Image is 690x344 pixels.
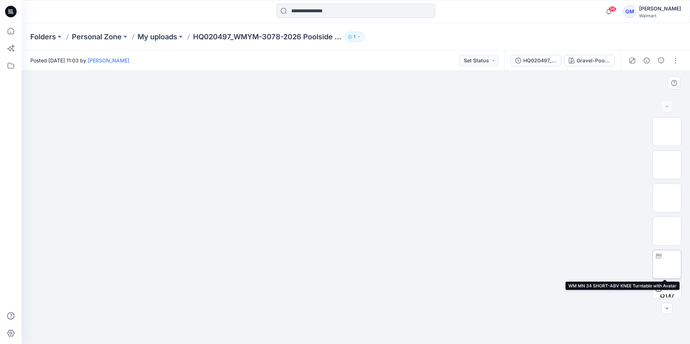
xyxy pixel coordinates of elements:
a: Personal Zone [72,32,122,42]
div: GM [623,5,636,18]
button: HQ020497_WMYM-3078-2026 Poolside Short (set) Inseam 6"_Full Colorway [511,55,561,66]
a: My uploads [137,32,177,42]
span: BW [660,291,674,304]
button: 1 [345,32,364,42]
p: 1 [354,33,355,41]
div: [PERSON_NAME] [639,4,681,13]
p: HQ020497_WMYM-3078-2026 Poolside Short (set) Inseam 6" [193,32,342,42]
span: Posted [DATE] 11:03 by [30,57,129,64]
span: 56 [608,6,616,12]
div: Gravel-Poolside [577,57,610,65]
button: Details [641,55,652,66]
a: [PERSON_NAME] [88,57,129,63]
div: HQ020497_WMYM-3078-2026 Poolside Short (set) Inseam 6"_Full Colorway [523,57,556,65]
div: Walmart [639,13,681,18]
a: Folders [30,32,56,42]
button: Gravel-Poolside [564,55,615,66]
